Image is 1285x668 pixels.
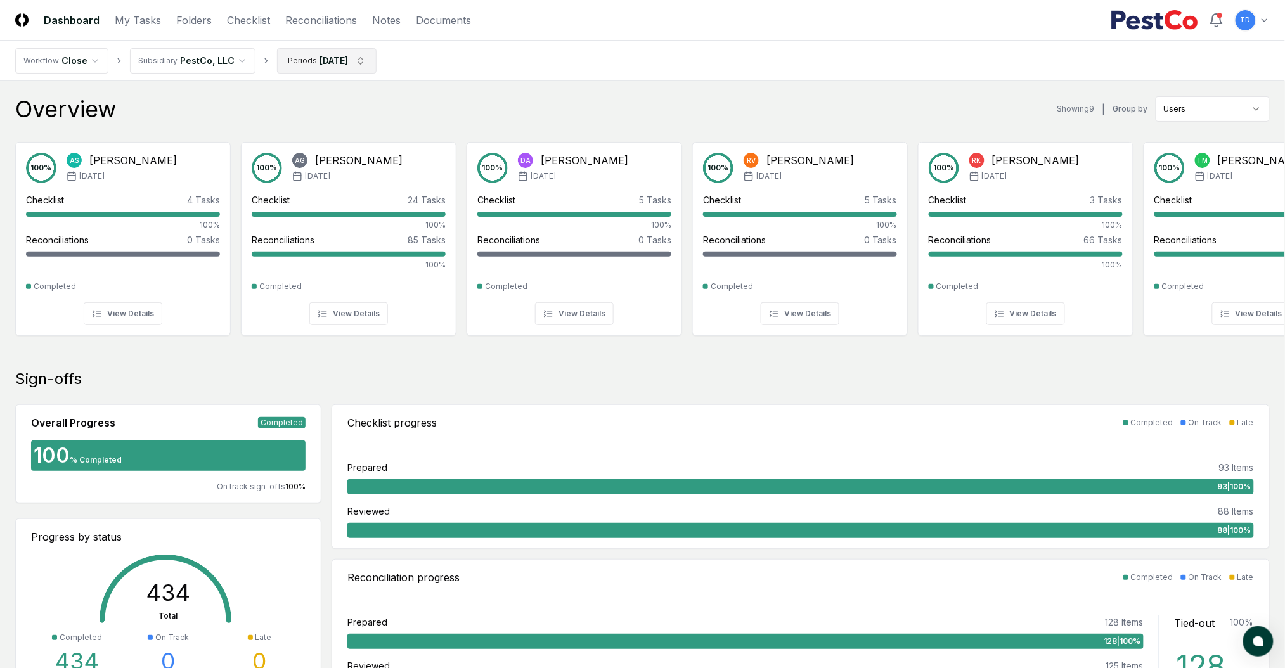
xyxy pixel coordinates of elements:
span: [DATE] [756,170,782,182]
div: 100% [929,259,1123,271]
div: 100 % [1230,615,1254,631]
a: Documents [416,13,471,28]
button: View Details [761,302,839,325]
button: View Details [535,302,614,325]
a: Checklist [227,13,270,28]
span: DA [520,156,531,165]
div: 100% [252,219,446,231]
span: AS [70,156,79,165]
button: atlas-launcher [1243,626,1274,657]
span: RK [972,156,981,165]
div: Checklist [477,193,515,207]
div: 93 Items [1219,461,1254,474]
img: Logo [15,13,29,27]
div: 100 [31,446,70,466]
span: 93 | 100 % [1218,481,1251,492]
a: My Tasks [115,13,161,28]
label: Group by [1113,105,1148,113]
a: Folders [176,13,212,28]
div: 100% [477,219,671,231]
a: 100%AS[PERSON_NAME][DATE]Checklist4 Tasks100%Reconciliations0 TasksCompletedView Details [15,132,231,336]
div: [PERSON_NAME] [541,153,628,168]
div: 100% [929,219,1123,231]
div: Checklist [252,193,290,207]
a: 100%AG[PERSON_NAME][DATE]Checklist24 Tasks100%Reconciliations85 Tasks100%CompletedView Details [241,132,456,336]
span: [DATE] [305,170,330,182]
div: Prepared [347,461,387,474]
button: Periods[DATE] [277,48,377,74]
div: 3 Tasks [1090,193,1123,207]
a: 100%RV[PERSON_NAME][DATE]Checklist5 Tasks100%Reconciliations0 TasksCompletedView Details [692,132,908,336]
div: Reconciliations [252,233,314,247]
div: Checklist [26,193,64,207]
div: Completed [259,281,302,292]
div: % Completed [70,454,122,466]
div: 85 Tasks [408,233,446,247]
div: 0 Tasks [864,233,897,247]
div: Checklist [1154,193,1192,207]
div: Completed [1131,572,1173,583]
div: Completed [1131,417,1173,428]
div: Sign-offs [15,369,1270,389]
div: Checklist [929,193,967,207]
span: 128 | 100 % [1104,636,1141,647]
span: [DATE] [79,170,105,182]
div: Prepared [347,615,387,629]
div: 100% [252,259,446,271]
div: Completed [936,281,979,292]
div: 4 Tasks [187,193,220,207]
div: On Track [1189,572,1222,583]
div: 66 Tasks [1084,233,1123,247]
a: Dashboard [44,13,100,28]
a: Notes [372,13,401,28]
div: Checklist [703,193,741,207]
div: [PERSON_NAME] [89,153,177,168]
div: Reconciliations [26,233,89,247]
div: 0 Tasks [638,233,671,247]
div: Late [1237,417,1254,428]
a: 100%DA[PERSON_NAME][DATE]Checklist5 Tasks100%Reconciliations0 TasksCompletedView Details [467,132,682,336]
button: TD [1234,9,1257,32]
div: Completed [34,281,76,292]
a: 100%RK[PERSON_NAME][DATE]Checklist3 Tasks100%Reconciliations66 Tasks100%CompletedView Details [918,132,1133,336]
div: Completed [711,281,753,292]
span: [DATE] [531,170,556,182]
div: Reconciliations [1154,233,1217,247]
div: Completed [258,417,306,428]
div: Completed [485,281,527,292]
span: TD [1241,15,1251,25]
div: Periods [288,55,317,67]
div: Subsidiary [138,55,178,67]
span: TM [1198,156,1208,165]
div: [PERSON_NAME] [992,153,1080,168]
div: [PERSON_NAME] [766,153,854,168]
div: 5 Tasks [639,193,671,207]
button: View Details [309,302,388,325]
div: 100% [703,219,897,231]
a: Reconciliations [285,13,357,28]
div: Reconciliation progress [347,570,460,585]
span: 100 % [285,482,306,491]
div: Late [1237,572,1254,583]
div: Reconciliations [929,233,991,247]
span: RV [747,156,756,165]
div: Reconciliations [477,233,540,247]
div: 88 Items [1218,504,1254,518]
button: View Details [84,302,162,325]
div: Workflow [23,55,59,67]
a: Checklist progressCompletedOn TrackLatePrepared93 Items93|100%Reviewed88 Items88|100% [332,404,1270,549]
div: Completed [60,632,102,643]
div: 100% [26,219,220,231]
div: Checklist progress [347,415,437,430]
span: [DATE] [1208,170,1233,182]
div: [DATE] [320,54,348,67]
div: | [1102,103,1106,116]
div: Late [255,632,272,643]
div: 5 Tasks [865,193,897,207]
div: Overall Progress [31,415,115,430]
nav: breadcrumb [15,48,377,74]
div: Reconciliations [703,233,766,247]
div: Showing 9 [1057,103,1095,115]
div: Completed [1162,281,1204,292]
div: [PERSON_NAME] [315,153,403,168]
